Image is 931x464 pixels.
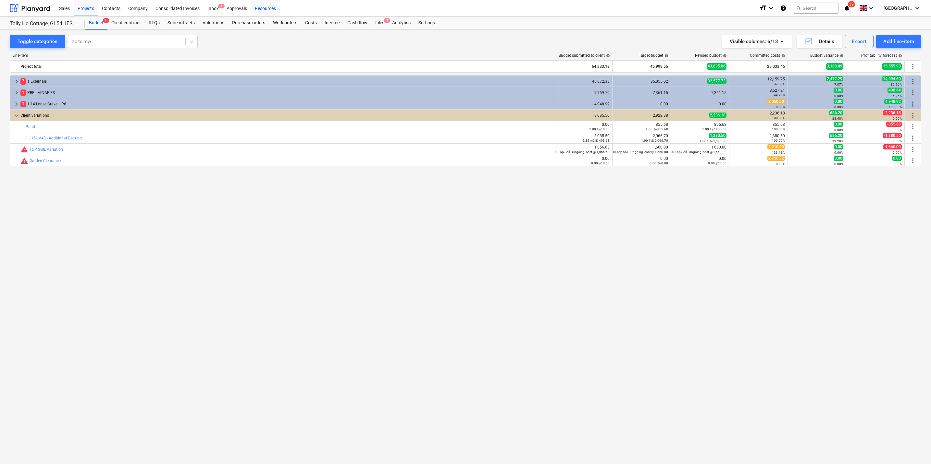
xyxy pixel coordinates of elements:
[883,144,902,149] span: -1,660.00
[20,89,26,96] span: 1
[861,53,902,58] div: Profitability forecast
[732,122,785,131] div: 855.68
[834,162,843,166] small: 0.00%
[557,134,610,143] div: 3,085.50
[609,150,668,154] small: 1.00 Top Soil - Ongoing cost @ 1,660.00
[674,122,726,131] div: 855.68
[674,90,726,95] div: 7,361.15
[107,17,145,30] a: Client contract
[30,147,63,152] a: TOP SOIL Variation
[883,37,914,46] div: Add line-item
[780,54,785,58] span: help
[20,146,28,153] span: Committed costs exceed revised budget
[663,54,668,58] span: help
[199,17,228,30] a: Valuations
[615,102,668,106] div: 0.00
[882,76,902,81] span: 14,094.60
[615,113,668,118] div: 2,922.38
[85,17,107,30] a: Budget9+
[13,112,20,119] span: keyboard_arrow_down
[557,90,610,95] div: 7,769.79
[826,76,843,81] span: 2,477.29
[557,102,610,106] div: 4,948.92
[732,61,785,72] div: 25,033.46
[909,100,917,108] span: More actions
[876,35,921,48] button: Add line-item
[639,53,668,58] div: Target budget
[615,90,668,95] div: 7,361.15
[707,78,726,84] span: 32,577.73
[388,17,415,30] a: Analytics
[909,146,917,153] span: More actions
[826,63,843,69] span: 3,163.49
[888,88,902,93] span: 408.64
[883,110,902,115] span: -2,236.18
[557,122,610,131] div: 0.00
[343,17,371,30] a: Cash flow
[909,77,917,85] span: More actions
[228,17,269,30] a: Purchase orders
[774,93,785,97] small: 49.28%
[20,76,551,87] div: 1 Externals
[20,157,28,165] span: Committed costs exceed revised budget
[218,4,225,8] span: 1
[20,88,551,98] div: PRELIMINARIES
[750,53,785,58] div: Committed costs
[609,145,668,154] div: 1,660.00
[867,4,875,12] i: keyboard_arrow_down
[589,127,610,131] small: 1.00 1 @ 0.00
[909,89,917,97] span: More actions
[732,134,785,143] div: 1,380.50
[384,18,390,23] span: 3
[103,18,109,23] span: 9+
[707,63,726,69] span: 43,835.06
[722,35,792,48] button: Visible columns:6/13
[615,134,668,143] div: 2,066.70
[85,17,107,30] div: Budget
[145,17,164,30] div: RFQs
[772,139,785,142] small: 100.00%
[848,1,855,7] span: 39
[722,54,727,58] span: help
[880,6,913,11] span: i. [GEOGRAPHIC_DATA]
[551,150,610,154] small: 1.00 Top Soil - Ongoing cost @ 1,856.63
[844,4,850,12] i: notifications
[909,123,917,131] span: More actions
[838,54,844,58] span: help
[709,113,726,118] span: 2,236.18
[772,116,785,120] small: 100.00%
[899,433,931,464] iframe: Chat Widget
[893,139,902,143] small: 0.00%
[164,17,199,30] div: Subcontracts
[829,110,843,115] span: 686.20
[605,54,610,58] span: help
[774,82,785,86] small: 37.33%
[20,61,551,72] div: Project total
[695,53,727,58] div: Revised budget
[10,20,77,27] div: Tally Ho Cottage, GL54 1ES
[700,139,726,143] small: 1.00 1 @ 1,380.50
[674,102,726,106] div: 0.00
[732,111,785,120] div: 2,236.18
[780,4,787,12] i: Knowledge base
[20,101,26,107] span: 1
[709,133,726,138] span: 1,380.50
[415,17,439,30] a: Settings
[892,156,902,161] span: 0.00
[767,4,775,12] i: keyboard_arrow_down
[667,150,726,154] small: 1.00 Top Soil - Ongoing cost @ 1,660.00
[884,99,902,104] span: 4,948.92
[793,3,838,14] button: Search
[650,161,668,165] small: 0.00 @ 0.00
[269,17,301,30] div: Work orders
[30,159,61,163] a: Garden Clearance
[13,77,20,85] span: keyboard_arrow_right
[557,79,610,84] div: 46,672.33
[834,99,843,104] span: 0.00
